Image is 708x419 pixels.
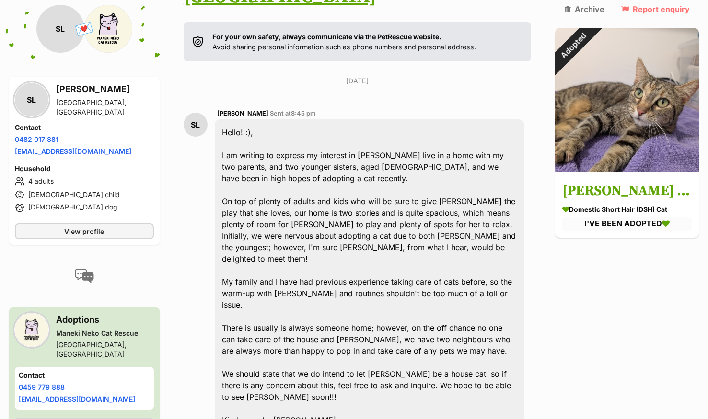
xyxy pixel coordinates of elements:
li: [DEMOGRAPHIC_DATA] dog [15,202,154,214]
a: Archive [565,5,604,13]
img: Hazel - In foster care in Brunswick East [555,28,699,172]
h4: Household [15,164,154,174]
li: 4 adults [15,175,154,187]
a: Adopted [555,164,699,174]
a: 0459 779 888 [19,383,65,391]
h4: Contact [19,371,150,380]
a: Report enquiry [621,5,690,13]
div: Maneki Neko Cat Rescue [56,328,154,338]
div: Domestic Short Hair (DSH) Cat [562,205,692,215]
li: [DEMOGRAPHIC_DATA] child [15,189,154,200]
h3: [PERSON_NAME] [56,82,154,96]
div: [GEOGRAPHIC_DATA], [GEOGRAPHIC_DATA] [56,98,154,117]
p: Avoid sharing personal information such as phone numbers and personal address. [212,32,476,52]
span: 8:45 pm [291,110,316,117]
img: conversation-icon-4a6f8262b818ee0b60e3300018af0b2d0b884aa5de6e9bcb8d3d4eeb1a70a7c4.svg [75,269,94,283]
span: Sent at [270,110,316,117]
a: 0482 017 881 [15,135,58,143]
h3: [PERSON_NAME] - In [PERSON_NAME] care in [GEOGRAPHIC_DATA] [562,181,692,202]
span: View profile [64,226,104,236]
div: SL [36,5,84,53]
div: [GEOGRAPHIC_DATA], [GEOGRAPHIC_DATA] [56,340,154,359]
div: SL [184,113,208,137]
a: [EMAIL_ADDRESS][DOMAIN_NAME] [19,395,135,403]
div: SL [15,83,48,116]
a: View profile [15,223,154,239]
div: Adopted [542,15,604,77]
a: [EMAIL_ADDRESS][DOMAIN_NAME] [15,147,131,155]
img: Maneki Neko Cat Rescue profile pic [84,5,132,53]
strong: For your own safety, always communicate via the PetRescue website. [212,33,441,41]
div: I'VE BEEN ADOPTED [562,217,692,231]
span: 💌 [73,19,95,39]
h3: Adoptions [56,313,154,326]
span: [PERSON_NAME] [217,110,268,117]
h4: Contact [15,123,154,132]
img: Maneki Neko Cat Rescue profile pic [15,313,48,347]
a: [PERSON_NAME] - In [PERSON_NAME] care in [GEOGRAPHIC_DATA] Domestic Short Hair (DSH) Cat I'VE BEE... [555,174,699,238]
p: [DATE] [184,76,532,86]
